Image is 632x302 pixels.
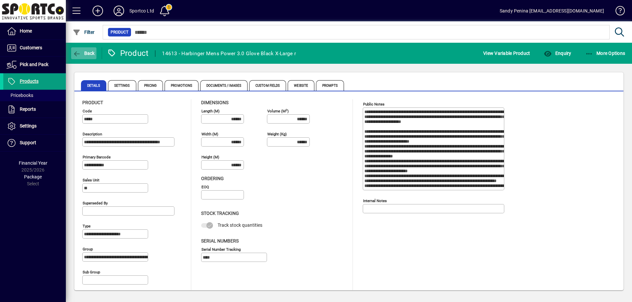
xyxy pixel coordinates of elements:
mat-label: Internal Notes [363,198,387,203]
span: Custom Fields [249,80,286,91]
mat-label: Weight (Kg) [267,132,287,136]
a: Settings [3,118,66,134]
span: Settings [20,123,37,128]
a: Support [3,135,66,151]
span: Back [73,51,95,56]
mat-label: Code [83,109,92,113]
app-page-header-button: Back [66,47,102,59]
mat-label: Description [83,132,102,136]
mat-label: Type [83,224,91,228]
mat-label: Superseded by [83,201,108,205]
mat-label: Primary barcode [83,155,111,159]
span: Product [111,29,128,35]
a: Reports [3,101,66,118]
div: 14613 - Harbinger Mens Power 3.0 Glove Black X-Large r [162,48,296,59]
mat-label: Sales unit [83,178,99,182]
button: Filter [71,26,96,38]
div: Sportco Ltd [129,6,154,16]
button: View Variable Product [482,47,532,59]
span: Details [81,80,106,91]
mat-label: Sub group [83,270,100,274]
mat-label: Serial Number tracking [201,247,241,251]
span: Financial Year [19,160,47,166]
button: Add [87,5,108,17]
span: Package [24,174,42,179]
span: Website [288,80,314,91]
button: Profile [108,5,129,17]
span: More Options [585,51,625,56]
span: Reports [20,106,36,112]
button: More Options [584,47,627,59]
mat-label: EOQ [201,185,209,189]
span: Support [20,140,36,145]
mat-label: Length (m) [201,109,220,113]
mat-label: Group [83,247,93,251]
span: Products [20,79,39,84]
span: Pick and Pack [20,62,48,67]
mat-label: Volume (m ) [267,109,289,113]
a: Home [3,23,66,39]
span: Product [82,100,103,105]
span: Home [20,28,32,34]
sup: 3 [286,108,287,111]
span: Prompts [316,80,344,91]
span: Documents / Images [200,80,248,91]
a: Pick and Pack [3,57,66,73]
span: Promotions [165,80,198,91]
a: Customers [3,40,66,56]
span: Customers [20,45,42,50]
span: Settings [108,80,136,91]
button: Enquiry [542,47,573,59]
div: Product [107,48,149,58]
mat-label: Public Notes [363,102,384,106]
span: Ordering [201,176,224,181]
button: Back [71,47,96,59]
span: Serial Numbers [201,238,239,244]
span: Track stock quantities [218,222,262,228]
span: Stock Tracking [201,211,239,216]
a: Knowledge Base [611,1,624,23]
span: Pricing [138,80,163,91]
span: View Variable Product [483,48,530,58]
span: Dimensions [201,100,228,105]
div: Sandy Penina [EMAIL_ADDRESS][DOMAIN_NAME] [500,6,604,16]
a: Pricebooks [3,90,66,101]
span: Pricebooks [7,93,33,98]
mat-label: Height (m) [201,155,219,159]
span: Filter [73,30,95,35]
span: Enquiry [544,51,571,56]
mat-label: Width (m) [201,132,218,136]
